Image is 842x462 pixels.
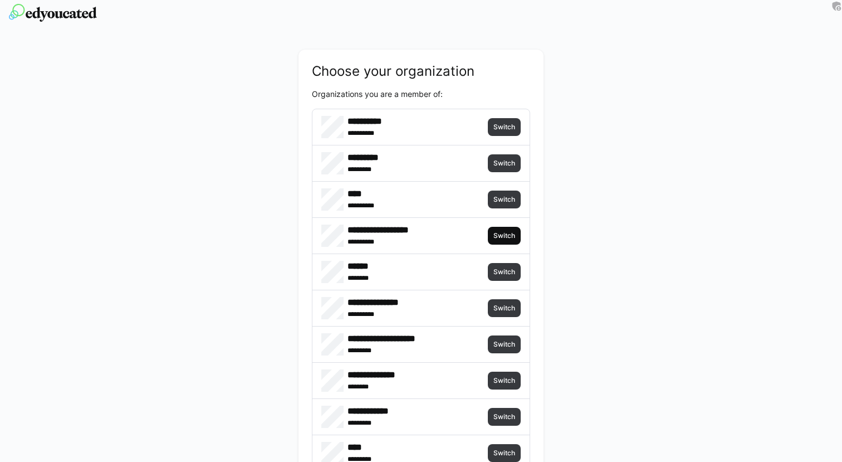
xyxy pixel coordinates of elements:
[9,4,97,22] img: edyoucated
[488,227,521,245] button: Switch
[488,444,521,462] button: Switch
[492,412,516,421] span: Switch
[488,408,521,426] button: Switch
[488,372,521,390] button: Switch
[488,118,521,136] button: Switch
[312,63,530,80] h2: Choose your organization
[488,154,521,172] button: Switch
[488,335,521,353] button: Switch
[492,195,516,204] span: Switch
[492,123,516,132] span: Switch
[492,449,516,458] span: Switch
[488,263,521,281] button: Switch
[492,340,516,349] span: Switch
[492,231,516,240] span: Switch
[492,376,516,385] span: Switch
[312,89,530,100] p: Organizations you are a member of:
[488,299,521,317] button: Switch
[492,159,516,168] span: Switch
[492,268,516,276] span: Switch
[488,191,521,208] button: Switch
[492,304,516,313] span: Switch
